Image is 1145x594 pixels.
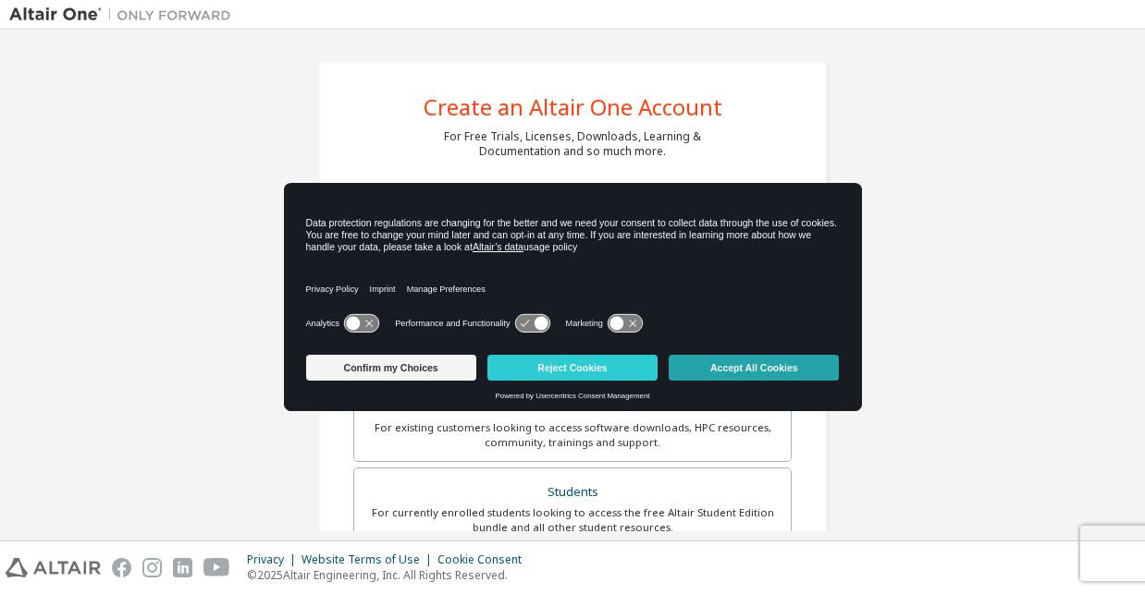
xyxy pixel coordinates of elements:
[112,558,131,577] img: facebook.svg
[424,96,722,118] div: Create an Altair One Account
[247,567,533,583] p: © 2025 Altair Engineering, Inc. All Rights Reserved.
[6,558,101,577] img: altair_logo.svg
[302,552,437,567] div: Website Terms of Use
[9,6,240,24] img: Altair One
[247,552,302,567] div: Privacy
[203,558,230,577] img: youtube.svg
[173,558,192,577] img: linkedin.svg
[444,129,701,159] div: For Free Trials, Licenses, Downloads, Learning & Documentation and so much more.
[142,558,162,577] img: instagram.svg
[365,479,780,505] div: Students
[365,420,780,450] div: For existing customers looking to access software downloads, HPC resources, community, trainings ...
[437,552,533,567] div: Cookie Consent
[365,505,780,535] div: For currently enrolled students looking to access the free Altair Student Edition bundle and all ...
